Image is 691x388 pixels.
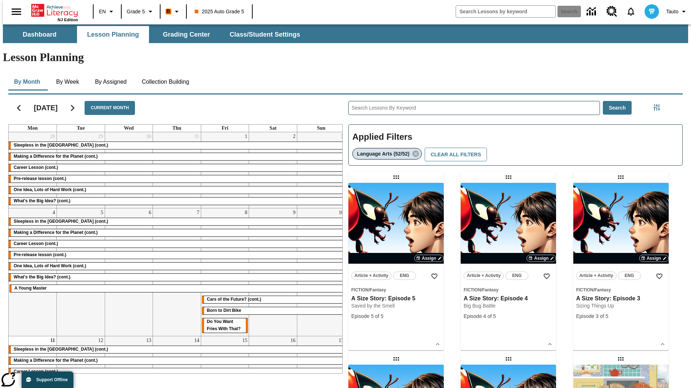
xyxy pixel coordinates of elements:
a: Tuesday [75,125,86,132]
button: Collection Building [136,73,195,91]
a: Saturday [268,125,278,132]
div: lesson details [348,183,444,350]
button: Support Offline [22,371,73,388]
span: Pre-release lesson (cont.) [14,252,66,257]
div: Episode 4 of 5 [464,313,553,320]
div: A Young Master [9,285,344,292]
span: Assign [647,255,661,262]
button: Filters Side menu [650,100,664,115]
span: B [167,7,170,16]
button: Language: EN, Select a language [96,5,119,18]
div: Draggable lesson: A Size Story: Episode 3 [615,171,627,183]
span: EN [99,8,106,15]
a: August 7, 2025 [195,208,201,217]
span: Career Lesson (cont.) [14,241,58,246]
a: July 29, 2025 [97,132,105,141]
td: August 7, 2025 [153,208,201,336]
td: August 4, 2025 [9,208,57,336]
span: Support Offline [36,377,68,382]
button: Article + Activity [576,272,617,280]
span: What's the Big Idea? (cont.) [14,274,71,280]
div: Home [31,3,78,22]
div: One Idea, Lots of Hard Work (cont.) [9,186,345,194]
button: Grading Center [150,26,222,43]
div: Do You Want Fries With That? [202,318,248,333]
div: What's the Big Idea? (cont.) [9,198,345,205]
a: Resource Center, Will open in new tab [602,2,622,21]
div: SubNavbar [3,26,307,43]
a: August 13, 2025 [145,336,153,345]
h2: [DATE] [34,103,58,112]
button: Next [63,99,82,117]
a: August 1, 2025 [243,132,249,141]
span: ENG [625,272,634,280]
span: Fiction [576,287,593,292]
button: Show Details [657,339,668,350]
a: August 2, 2025 [292,132,297,141]
button: Profile/Settings [663,5,691,18]
button: ENG [393,272,416,280]
div: Draggable lesson: Ella and the Cosmic Ants: Episode 5 [615,353,627,365]
span: ENG [400,272,409,280]
td: July 29, 2025 [57,132,105,208]
span: Article + Activity [354,272,388,280]
button: Grade: Grade 5, Select a grade [124,5,158,18]
button: Clear All Filters [425,148,487,162]
span: What's the Big Idea? (cont.) [14,198,71,203]
span: NJ Edition [58,18,78,22]
button: Current Month [85,101,135,115]
button: Add to Favorites [540,270,553,283]
span: / [369,287,370,292]
h3: A Size Story: Episode 3 [576,295,666,302]
a: August 8, 2025 [243,208,249,217]
div: Career Lesson (cont.) [9,368,345,375]
div: Career Lesson (cont.) [9,164,345,171]
span: Cars of the Future? (cont.) [207,297,261,302]
span: Making a Difference for the Planet (cont.) [14,154,98,159]
span: Article + Activity [467,272,501,280]
a: Notifications [622,2,640,21]
span: Do You Want Fries With That? [207,319,241,331]
a: August 6, 2025 [147,208,153,217]
span: Pre-release lesson (cont.) [14,176,66,181]
a: Friday [220,125,230,132]
a: August 12, 2025 [97,336,105,345]
div: Making a Difference for the Planet (cont.) [9,153,345,160]
span: Fantasy [595,287,611,292]
button: ENG [505,272,528,280]
a: July 30, 2025 [145,132,153,141]
button: ENG [618,272,641,280]
div: Sleepless in the Animal Kingdom (cont.) [9,346,345,353]
td: August 1, 2025 [201,132,249,208]
td: August 9, 2025 [249,208,297,336]
span: Career Lesson (cont.) [14,369,58,374]
span: 2025 Auto Grade 5 [195,8,244,15]
td: July 30, 2025 [105,132,153,208]
div: Draggable lesson: A Size Story: Episode 2 [390,353,402,365]
div: Pre-release lesson (cont.) [9,251,345,259]
a: Thursday [171,125,183,132]
button: Class/Student Settings [224,26,306,43]
span: Topic: Fiction/Fantasy [351,286,441,294]
a: August 16, 2025 [289,336,297,345]
td: August 10, 2025 [297,208,345,336]
div: Cars of the Future? (cont.) [202,296,345,303]
span: Making a Difference for the Planet (cont.) [14,358,98,363]
a: August 10, 2025 [337,208,345,217]
a: Wednesday [122,125,135,132]
a: Data Center [582,2,602,22]
h1: Lesson Planning [3,51,688,64]
div: Making a Difference for the Planet (cont.) [9,357,345,364]
button: Boost Class color is orange. Change class color [163,5,184,18]
span: Assign [422,255,436,262]
div: Making a Difference for the Planet (cont.) [9,229,345,236]
button: Open side menu [6,1,27,22]
button: By Week [50,73,86,91]
div: Draggable lesson: A Size Story: Episode 5 [390,171,402,183]
div: Episode 3 of 5 [576,313,666,320]
button: Previous [10,99,28,117]
span: Sleepless in the Animal Kingdom (cont.) [14,143,108,148]
span: Topic: Fiction/Fantasy [464,286,553,294]
div: Sleepless in the Animal Kingdom (cont.) [9,142,345,149]
a: August 11, 2025 [49,336,57,345]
